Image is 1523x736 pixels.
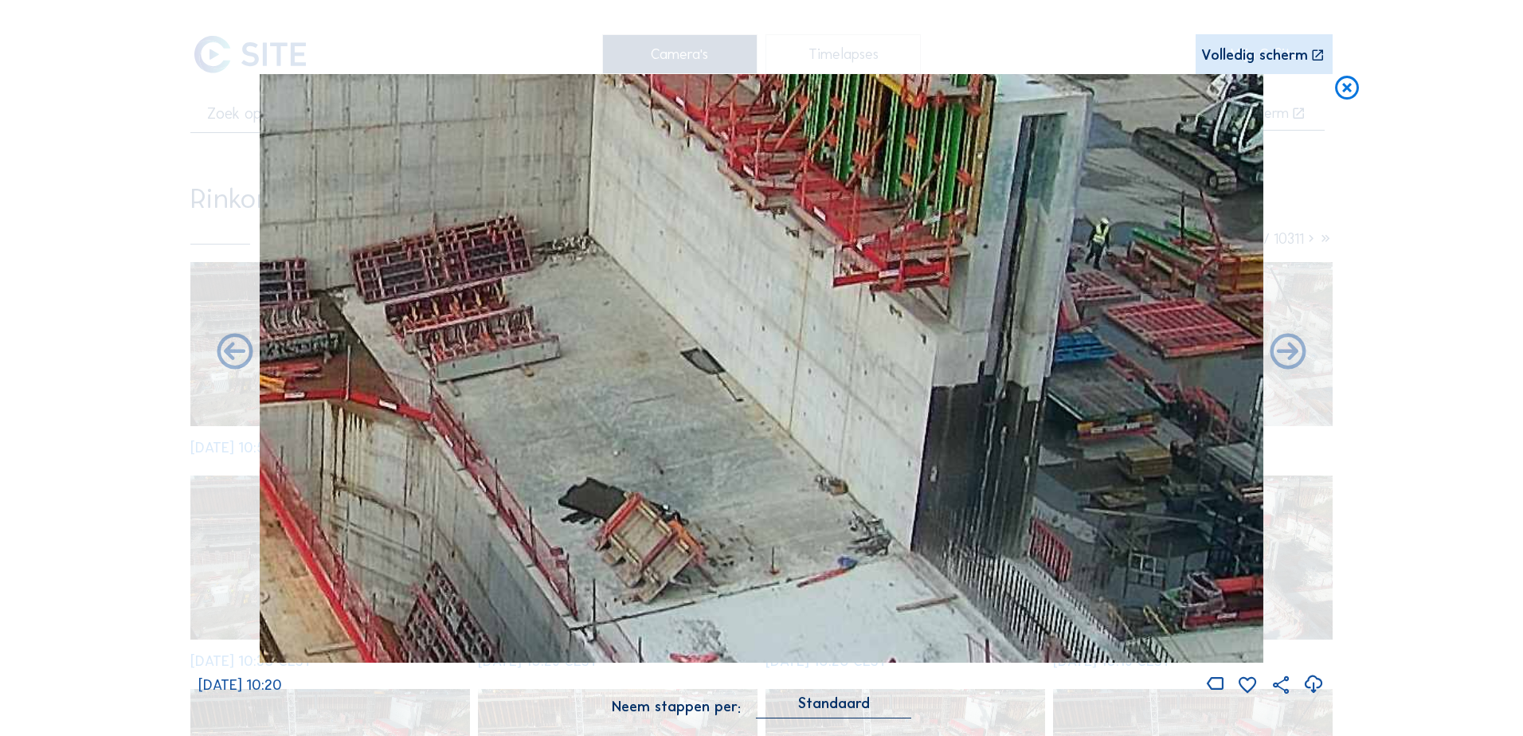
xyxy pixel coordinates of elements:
[798,696,870,711] div: Standaard
[213,331,256,374] i: Forward
[1267,331,1310,374] i: Back
[198,676,282,694] span: [DATE] 10:20
[260,74,1264,663] img: Image
[1201,48,1308,63] div: Volledig scherm
[612,699,741,714] div: Neem stappen per:
[756,696,911,718] div: Standaard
